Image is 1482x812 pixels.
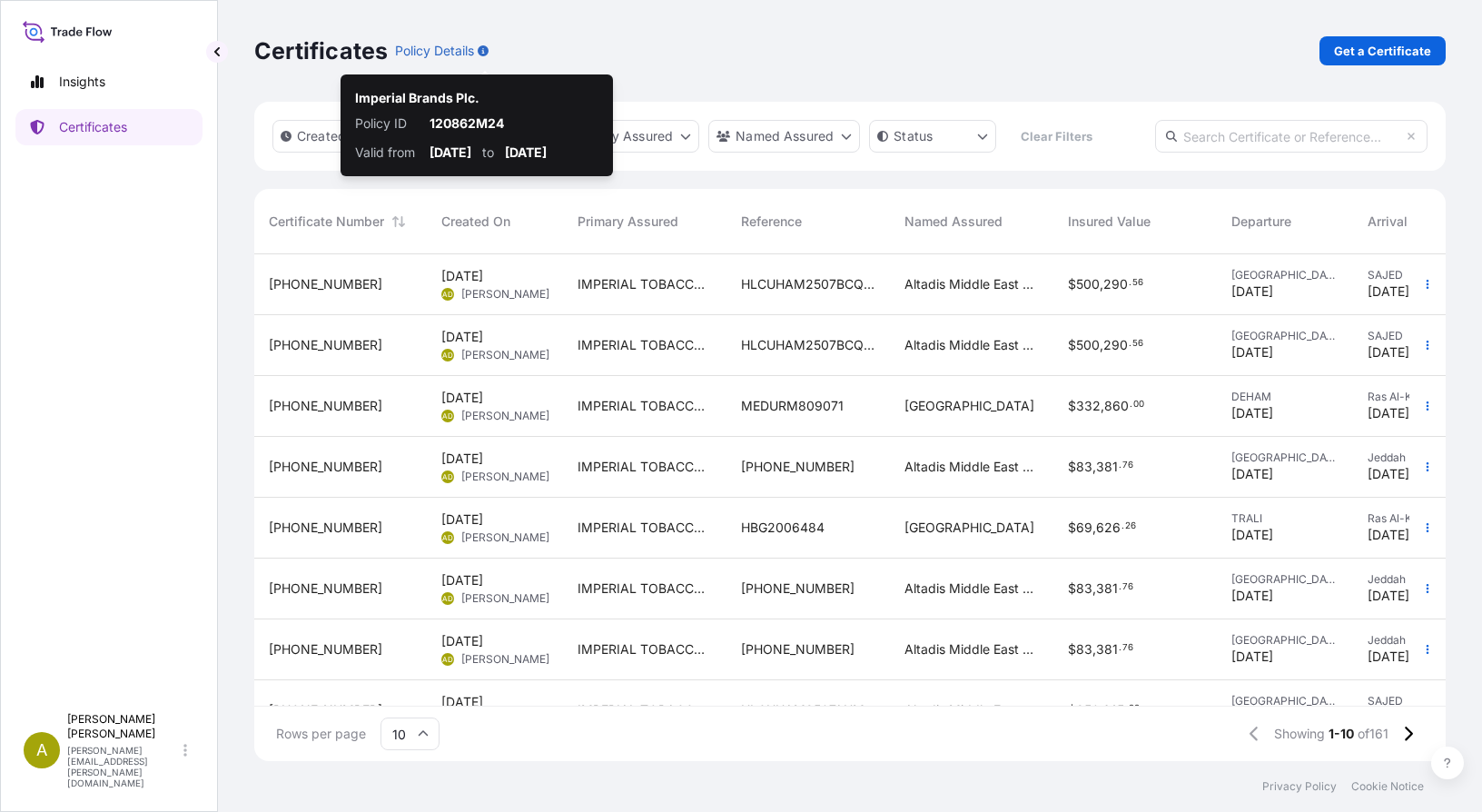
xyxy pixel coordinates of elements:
[1101,400,1104,412] span: ,
[1368,390,1447,404] span: Ras Al-Khaimah
[904,579,1039,598] span: Altadis Middle East FZCO
[1122,462,1133,469] span: 76
[741,458,855,476] span: [PHONE_NUMBER]
[1368,511,1447,526] span: Ras Al-Khaimah
[1068,643,1076,656] span: $
[1231,451,1339,465] span: [GEOGRAPHIC_DATA]
[1103,339,1128,352] span: 290
[1005,122,1107,151] button: Clear Filters
[1329,725,1354,743] span: 1-10
[1103,704,1124,717] span: 145
[441,450,483,468] span: [DATE]
[904,701,1039,719] span: Altadis Middle East FZCO
[1231,648,1273,666] span: [DATE]
[1119,462,1121,469] span: .
[15,64,203,100] a: Insights
[1368,213,1408,231] span: Arrival
[461,470,549,484] span: [PERSON_NAME]
[461,530,549,545] span: [PERSON_NAME]
[276,725,366,743] span: Rows per page
[1368,526,1409,544] span: [DATE]
[1121,523,1124,530] span: .
[1319,36,1446,65] a: Get a Certificate
[482,144,494,162] p: to
[355,114,419,133] p: Policy ID
[1231,343,1273,361] span: [DATE]
[442,650,453,668] span: AD
[269,275,382,293] span: [PHONE_NUMBER]
[1100,704,1103,717] span: ,
[573,127,673,145] p: Primary Assured
[1262,779,1337,794] p: Privacy Policy
[269,640,382,659] span: [PHONE_NUMBER]
[1092,460,1096,473] span: ,
[1368,343,1409,361] span: [DATE]
[1125,523,1136,530] span: 26
[1368,329,1447,343] span: SAJED
[1096,521,1121,534] span: 626
[1231,587,1273,605] span: [DATE]
[1096,643,1118,656] span: 381
[441,571,483,589] span: [DATE]
[1231,526,1273,544] span: [DATE]
[441,267,483,285] span: [DATE]
[741,519,825,537] span: HBG2006484
[59,73,105,91] p: Insights
[1231,390,1339,404] span: DEHAM
[1021,127,1092,145] p: Clear Filters
[441,510,483,529] span: [DATE]
[1130,401,1132,408] span: .
[1068,278,1076,291] span: $
[442,589,453,608] span: AD
[442,285,453,303] span: AD
[1274,725,1325,743] span: Showing
[67,745,180,788] p: [PERSON_NAME][EMAIL_ADDRESS][PERSON_NAME][DOMAIN_NAME]
[1092,521,1096,534] span: ,
[1368,694,1447,708] span: SAJED
[578,397,712,415] span: IMPERIAL TOBACCO INTERNATIONAL LTD
[741,336,875,354] span: HLCUHAM2507BCQE5
[1231,572,1339,587] span: [GEOGRAPHIC_DATA]
[1092,582,1096,595] span: ,
[505,144,547,162] p: [DATE]
[441,389,483,407] span: [DATE]
[1076,582,1092,595] span: 83
[741,275,875,293] span: HLCUHAM2507BCQF6
[904,458,1039,476] span: Altadis Middle East FZCO
[1076,400,1101,412] span: 332
[441,632,483,650] span: [DATE]
[1231,282,1273,301] span: [DATE]
[269,519,382,537] span: [PHONE_NUMBER]
[741,579,855,598] span: [PHONE_NUMBER]
[578,458,712,476] span: IMPERIAL TOBACCO INTERNATIONAL LTD
[1122,584,1133,590] span: 76
[430,144,471,162] p: [DATE]
[36,741,47,759] span: A
[741,397,844,415] span: MEDURM809071
[1368,587,1409,605] span: [DATE]
[1231,465,1273,483] span: [DATE]
[578,519,712,537] span: IMPERIAL TOBACCO INTERNATIONAL LTD
[1368,404,1409,422] span: [DATE]
[1068,460,1076,473] span: $
[578,640,712,659] span: IMPERIAL TOBACCO INTERNATIONAL LTD
[1133,401,1144,408] span: 00
[1076,278,1100,291] span: 500
[461,591,549,606] span: [PERSON_NAME]
[1068,521,1076,534] span: $
[355,144,419,162] p: Valid from
[269,458,382,476] span: [PHONE_NUMBER]
[441,213,510,231] span: Created On
[1368,465,1409,483] span: [DATE]
[741,213,802,231] span: Reference
[904,336,1039,354] span: Altadis Middle East FZCO
[59,118,127,136] p: Certificates
[1119,645,1121,651] span: .
[1096,460,1118,473] span: 381
[1231,329,1339,343] span: [GEOGRAPHIC_DATA]
[1368,282,1409,301] span: [DATE]
[1068,213,1151,231] span: Insured Value
[1100,278,1103,291] span: ,
[1231,213,1291,231] span: Departure
[442,468,453,486] span: AD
